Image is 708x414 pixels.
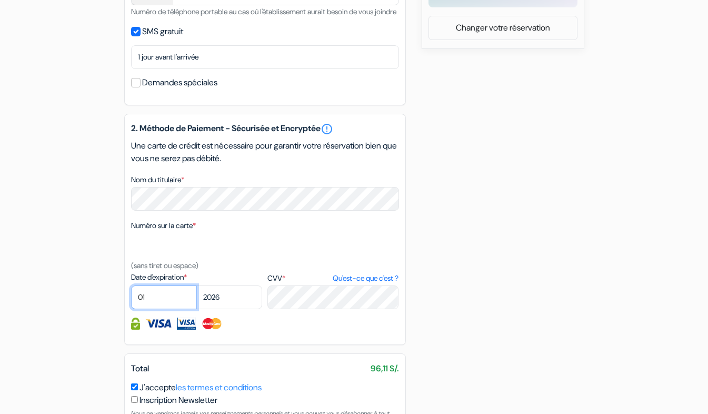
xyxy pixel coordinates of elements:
[131,123,399,135] h5: 2. Méthode de Paiement - Sécurisée et Encryptée
[142,24,183,39] label: SMS gratuit
[142,75,217,90] label: Demandes spéciales
[201,318,223,330] img: Master Card
[139,381,262,394] label: J'accepte
[429,18,577,38] a: Changer votre réservation
[131,261,198,270] small: (sans tiret ou espace)
[131,272,262,283] label: Date d'expiration
[131,363,149,374] span: Total
[131,220,196,231] label: Numéro sur la carte
[371,362,399,375] span: 96,11 S/.
[177,318,196,330] img: Visa Electron
[131,174,184,185] label: Nom du titulaire
[139,394,217,407] label: Inscription Newsletter
[333,273,398,284] a: Qu'est-ce que c'est ?
[145,318,172,330] img: Visa
[131,140,399,165] p: Une carte de crédit est nécessaire pour garantir votre réservation bien que vous ne serez pas déb...
[267,273,398,284] label: CVV
[321,123,333,135] a: error_outline
[131,318,140,330] img: Information de carte de crédit entièrement encryptée et sécurisée
[131,7,396,16] small: Numéro de téléphone portable au cas où l'établissement aurait besoin de vous joindre
[176,382,262,393] a: les termes et conditions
